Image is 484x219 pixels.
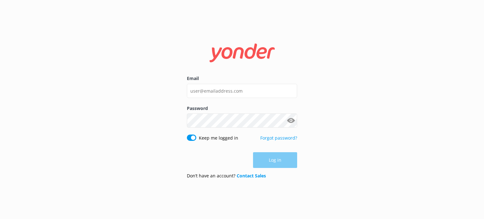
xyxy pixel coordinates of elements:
[187,75,297,82] label: Email
[199,135,238,141] label: Keep me logged in
[187,84,297,98] input: user@emailaddress.com
[260,135,297,141] a: Forgot password?
[237,173,266,179] a: Contact Sales
[285,114,297,127] button: Show password
[187,105,297,112] label: Password
[187,172,266,179] p: Don’t have an account?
